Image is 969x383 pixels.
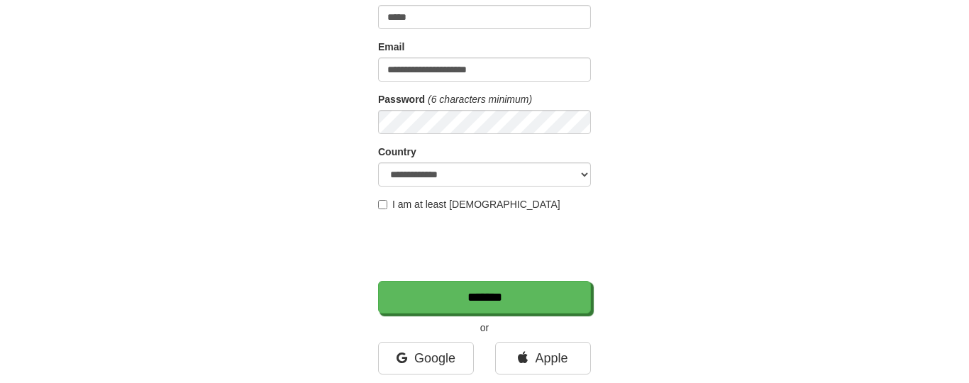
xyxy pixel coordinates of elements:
a: Apple [495,342,591,374]
iframe: reCAPTCHA [378,218,594,274]
label: Password [378,92,425,106]
label: Country [378,145,416,159]
label: Email [378,40,404,54]
input: I am at least [DEMOGRAPHIC_DATA] [378,200,387,209]
em: (6 characters minimum) [428,94,532,105]
a: Google [378,342,474,374]
label: I am at least [DEMOGRAPHIC_DATA] [378,197,560,211]
p: or [378,321,591,335]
